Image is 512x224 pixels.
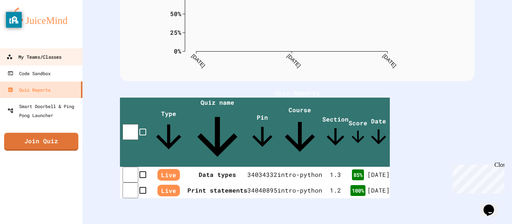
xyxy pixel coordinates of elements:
span: Course [277,106,322,159]
text: 25% [170,28,181,36]
div: 1 . 2 [322,186,349,195]
span: Section [322,115,349,150]
span: Score [349,119,367,146]
input: select all desserts [123,124,138,140]
span: Quiz name [187,98,247,167]
div: intro-python [277,170,322,179]
div: 85 % [352,169,364,180]
div: Code Sandbox [7,69,51,78]
a: Join Quiz [4,133,78,151]
iframe: chat widget [450,162,505,193]
text: [DATE] [286,53,302,68]
span: Live [157,169,180,181]
div: Chat with us now!Close [3,3,52,47]
th: Data types [187,167,247,182]
td: 34034332 [247,167,277,182]
button: privacy banner [6,12,22,28]
span: Type [150,110,187,156]
td: [DATE] [367,182,390,198]
div: Smart Doorbell & Ping Pong Launcher [7,102,79,120]
text: [DATE] [190,53,206,68]
div: My Teams/Classes [6,52,61,62]
h1: Quiz Reports [120,89,475,98]
div: intro-python [277,186,322,195]
img: logo-orange.svg [7,7,75,27]
div: Quiz Reports [7,85,51,94]
th: Print statements [187,182,247,198]
div: 100 % [350,185,365,196]
span: Live [157,185,180,196]
text: 0% [174,47,181,55]
div: 1 . 3 [322,170,349,179]
text: [DATE] [382,53,397,68]
td: 34040895 [247,182,277,198]
text: 50% [170,9,181,17]
span: Date [367,117,390,148]
iframe: chat widget [481,194,505,217]
span: Pin [247,113,277,152]
td: [DATE] [367,167,390,182]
